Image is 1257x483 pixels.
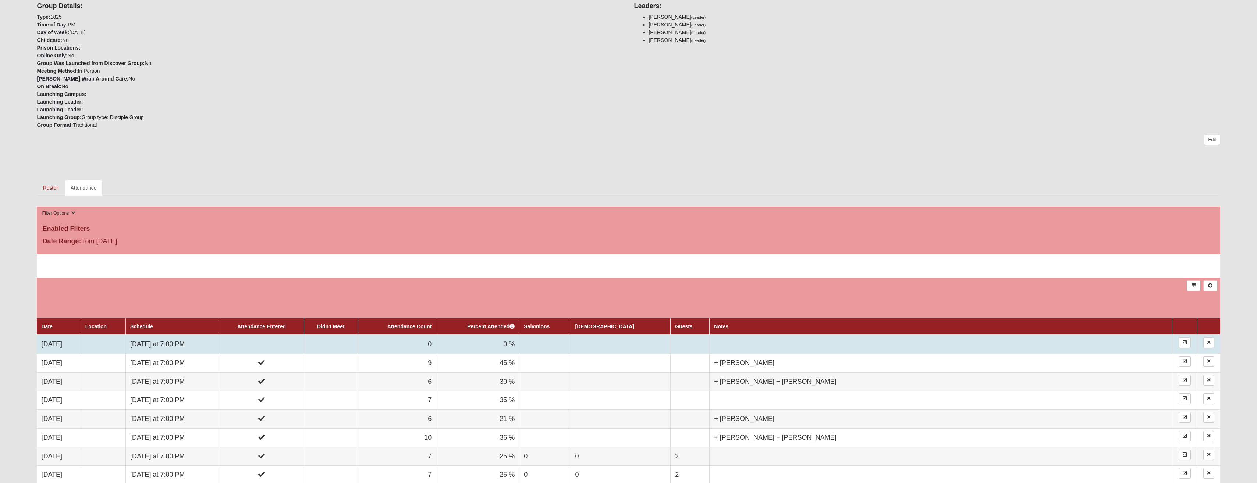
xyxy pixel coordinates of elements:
[37,410,81,429] td: [DATE]
[1203,468,1214,479] a: Delete
[519,447,571,466] td: 0
[1203,280,1217,291] a: Alt+N
[125,335,219,354] td: [DATE] at 7:00 PM
[519,318,571,335] th: Salvations
[358,335,436,354] td: 0
[634,2,1220,10] h4: Leaders:
[691,23,706,27] small: (Leader)
[37,122,73,128] strong: Group Format:
[37,76,128,82] strong: [PERSON_NAME] Wrap Around Care:
[436,372,519,391] td: 30 %
[65,180,103,196] a: Attendance
[1203,337,1214,348] a: Delete
[42,225,1214,233] h4: Enabled Filters
[41,323,52,329] a: Date
[37,22,68,28] strong: Time of Day:
[358,354,436,372] td: 9
[691,31,706,35] small: (Leader)
[358,372,436,391] td: 6
[37,447,81,466] td: [DATE]
[1203,431,1214,441] a: Delete
[1179,375,1191,386] a: Enter Attendance
[571,447,671,466] td: 0
[1203,412,1214,423] a: Delete
[436,354,519,372] td: 45 %
[710,372,1172,391] td: + [PERSON_NAME] + [PERSON_NAME]
[1179,337,1191,348] a: Enter Attendance
[37,114,81,120] strong: Launching Group:
[571,318,671,335] th: [DEMOGRAPHIC_DATA]
[436,428,519,447] td: 36 %
[1179,393,1191,404] a: Enter Attendance
[358,428,436,447] td: 10
[37,14,50,20] strong: Type:
[40,210,78,217] button: Filter Options
[317,323,345,329] a: Didn't Meet
[649,21,1220,29] li: [PERSON_NAME]
[37,83,61,89] strong: On Break:
[125,410,219,429] td: [DATE] at 7:00 PM
[649,29,1220,36] li: [PERSON_NAME]
[710,428,1172,447] td: + [PERSON_NAME] + [PERSON_NAME]
[37,45,80,51] strong: Prison Locations:
[37,68,78,74] strong: Meeting Method:
[671,318,710,335] th: Guests
[37,53,67,58] strong: Online Only:
[37,99,83,105] strong: Launching Leader:
[649,36,1220,44] li: [PERSON_NAME]
[1203,393,1214,404] a: Delete
[714,323,728,329] a: Notes
[436,447,519,466] td: 25 %
[436,335,519,354] td: 0 %
[125,372,219,391] td: [DATE] at 7:00 PM
[358,391,436,410] td: 7
[671,447,710,466] td: 2
[649,13,1220,21] li: [PERSON_NAME]
[1179,412,1191,423] a: Enter Attendance
[1203,356,1214,367] a: Delete
[1187,280,1200,291] a: Export to Excel
[358,447,436,466] td: 7
[710,354,1172,372] td: + [PERSON_NAME]
[130,323,153,329] a: Schedule
[37,2,623,10] h4: Group Details:
[436,410,519,429] td: 21 %
[691,38,706,43] small: (Leader)
[1179,431,1191,441] a: Enter Attendance
[37,236,431,248] div: from [DATE]
[358,410,436,429] td: 6
[387,323,432,329] a: Attendance Count
[37,29,69,35] strong: Day of Week:
[1203,450,1214,460] a: Delete
[710,410,1172,429] td: + [PERSON_NAME]
[37,354,81,372] td: [DATE]
[37,60,145,66] strong: Group Was Launched from Discover Group:
[1179,356,1191,367] a: Enter Attendance
[37,107,83,112] strong: Launching Leader:
[125,354,219,372] td: [DATE] at 7:00 PM
[125,447,219,466] td: [DATE] at 7:00 PM
[125,428,219,447] td: [DATE] at 7:00 PM
[691,15,706,19] small: (Leader)
[436,391,519,410] td: 35 %
[467,323,515,329] a: Percent Attended
[37,372,81,391] td: [DATE]
[1203,375,1214,386] a: Delete
[1204,135,1220,145] a: Edit
[1179,468,1191,479] a: Enter Attendance
[42,236,81,246] label: Date Range:
[37,335,81,354] td: [DATE]
[1179,450,1191,460] a: Enter Attendance
[37,180,64,196] a: Roster
[125,391,219,410] td: [DATE] at 7:00 PM
[37,391,81,410] td: [DATE]
[37,428,81,447] td: [DATE]
[85,323,107,329] a: Location
[37,37,62,43] strong: Childcare:
[37,91,86,97] strong: Launching Campus:
[237,323,286,329] a: Attendance Entered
